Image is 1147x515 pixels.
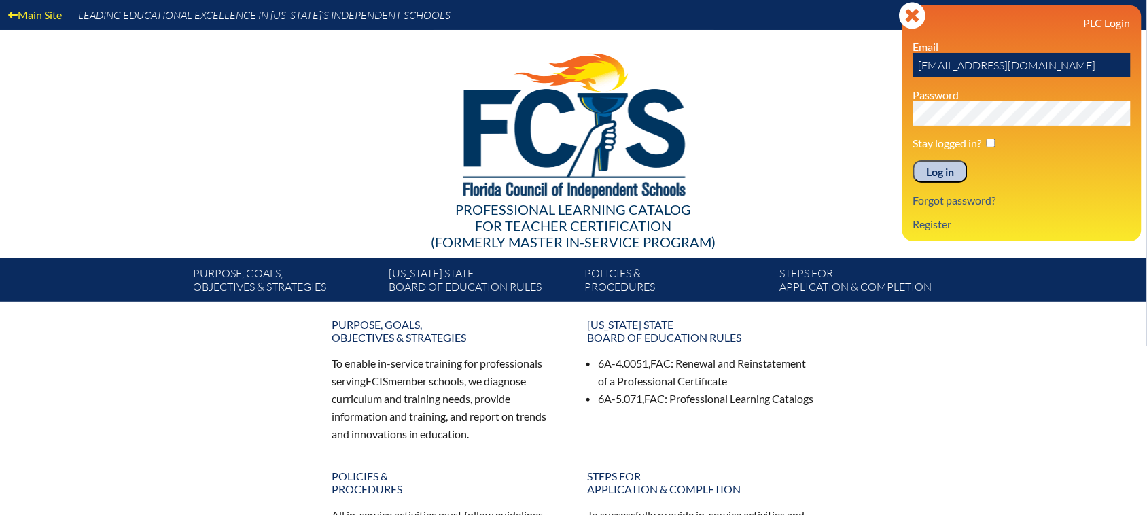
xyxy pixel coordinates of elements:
input: Log in [913,160,968,183]
a: Forgot password? [908,191,1002,209]
li: 6A-5.071, : Professional Learning Catalogs [598,390,815,408]
div: Professional Learning Catalog (formerly Master In-service Program) [182,201,965,250]
p: To enable in-service training for professionals serving member schools, we diagnose curriculum an... [332,355,560,442]
a: [US_STATE] StateBoard of Education rules [383,264,579,302]
h3: PLC Login [913,16,1131,29]
span: FAC [644,392,665,405]
svg: Close [899,2,926,29]
li: 6A-4.0051, : Renewal and Reinstatement of a Professional Certificate [598,355,815,390]
label: Password [913,88,959,101]
span: FCIS [366,374,388,387]
a: Register [908,215,957,233]
a: [US_STATE] StateBoard of Education rules [579,313,824,349]
a: Policies &Procedures [579,264,775,302]
img: FCISlogo221.eps [434,30,714,215]
a: Purpose, goals,objectives & strategies [323,313,568,349]
span: FAC [650,357,671,370]
a: Purpose, goals,objectives & strategies [188,264,383,302]
span: for Teacher Certification [476,217,672,234]
label: Email [913,40,939,53]
a: Policies &Procedures [323,464,568,501]
a: Steps forapplication & completion [775,264,970,302]
a: Steps forapplication & completion [579,464,824,501]
label: Stay logged in? [913,137,982,149]
a: Main Site [3,5,67,24]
